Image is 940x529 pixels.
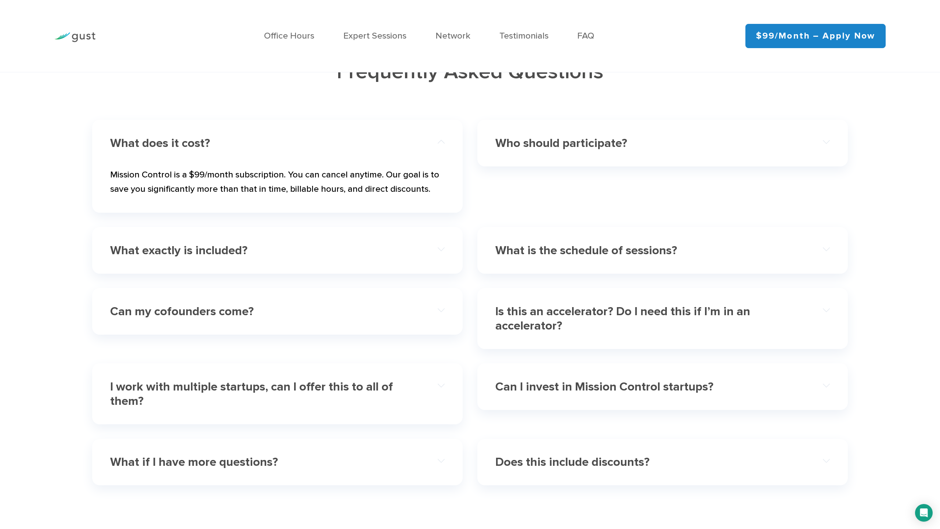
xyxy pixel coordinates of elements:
h4: Is this an accelerator? Do I need this if I’m in an accelerator? [495,304,796,333]
h4: Can I invest in Mission Control startups? [495,379,796,394]
img: Gust Logo [54,32,95,42]
a: Network [435,30,470,41]
h4: Can my cofounders come? [110,304,411,319]
a: Office Hours [264,30,314,41]
h4: I work with multiple startups, can I offer this to all of them? [110,379,411,408]
a: Expert Sessions [343,30,406,41]
p: Mission Control is a $99/month subscription. You can cancel anytime. Our goal is to save you sign... [110,168,445,200]
h4: Who should participate? [495,136,796,150]
h4: What is the schedule of sessions? [495,243,796,258]
h4: What exactly is included? [110,243,411,258]
a: $99/month – Apply Now [745,24,885,48]
h4: What does it cost? [110,136,411,150]
a: FAQ [577,30,594,41]
h4: What if I have more questions? [110,455,411,469]
div: Open Intercom Messenger [915,504,933,522]
h4: Does this include discounts? [495,455,796,469]
a: Testimonials [499,30,549,41]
